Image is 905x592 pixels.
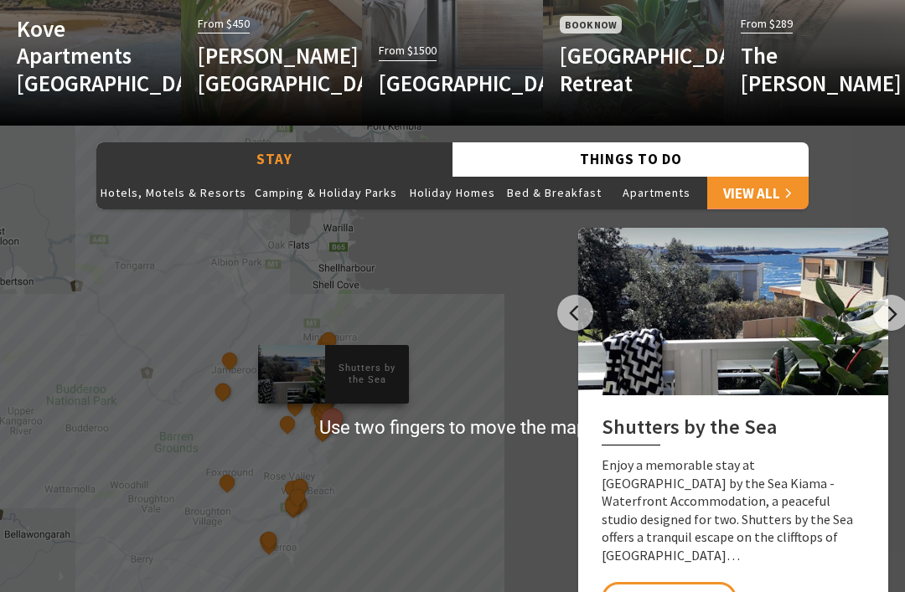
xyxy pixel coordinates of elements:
[312,421,334,443] button: See detail about Bask at Loves Bay
[323,383,345,404] button: See detail about Kiama Harbour Cabins
[282,496,303,517] button: See detail about Coast and Country Holidays
[317,404,348,435] button: See detail about Shutters by the Sea
[258,530,280,552] button: See detail about Discovery Parks - Gerroa
[602,416,865,446] h2: Shutters by the Sea
[401,177,503,210] button: Holiday Homes
[503,177,606,210] button: Bed & Breakfast
[707,177,809,210] a: View All
[741,15,793,34] span: From $289
[258,534,280,556] button: See detail about Seven Mile Beach Holiday Park
[96,177,251,210] button: Hotels, Motels & Resorts
[325,361,409,388] p: Shutters by the Sea
[198,43,318,97] h4: [PERSON_NAME][GEOGRAPHIC_DATA]
[560,43,680,97] h4: [GEOGRAPHIC_DATA] Retreat
[560,17,622,34] span: Book Now
[277,414,299,435] button: See detail about Saddleback Grove
[216,472,238,494] button: See detail about EagleView Park
[275,383,297,404] button: See detail about Cicada Luxury Camping
[198,15,250,34] span: From $450
[17,16,137,97] h4: Kove Apartments [GEOGRAPHIC_DATA]
[251,177,401,210] button: Camping & Holiday Parks
[213,381,235,403] button: See detail about Jamberoo Valley Farm Cottages
[284,396,306,418] button: See detail about Greyleigh Kiama
[379,42,437,61] span: From $1500
[287,486,308,508] button: See detail about Werri Beach Holiday Park
[606,177,707,210] button: Apartments
[452,143,809,178] button: Things To Do
[96,143,452,178] button: Stay
[741,43,861,97] h4: The [PERSON_NAME]
[379,70,499,97] h4: [GEOGRAPHIC_DATA]
[219,351,240,373] button: See detail about Jamberoo Pub and Saleyard Motel
[557,296,593,332] button: Previous
[602,457,865,566] p: Enjoy a memorable stay at [GEOGRAPHIC_DATA] by the Sea Kiama - Waterfront Accommodation, a peacef...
